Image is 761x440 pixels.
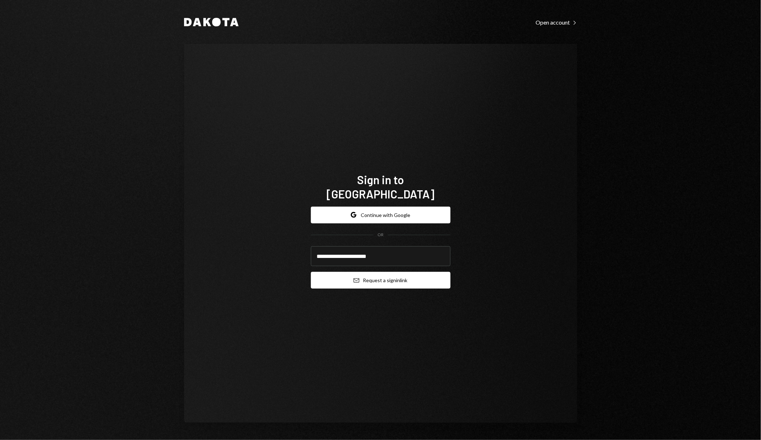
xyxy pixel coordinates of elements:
a: Open account [536,18,577,26]
div: OR [377,232,384,238]
h1: Sign in to [GEOGRAPHIC_DATA] [311,172,450,201]
div: Open account [536,19,577,26]
button: Request a signinlink [311,272,450,289]
button: Continue with Google [311,207,450,223]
